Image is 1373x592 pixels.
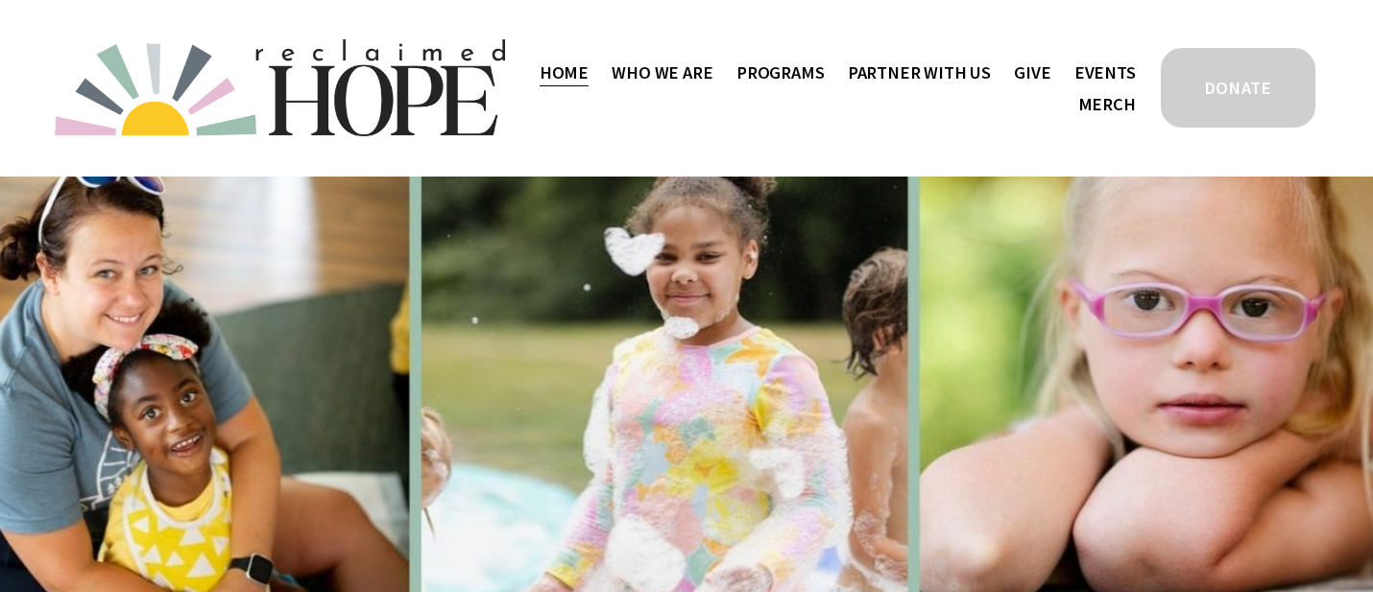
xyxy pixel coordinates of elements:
a: Events [1074,57,1136,88]
img: Reclaimed Hope Initiative [55,39,505,136]
span: Partner With Us [848,59,991,86]
span: Who We Are [612,59,712,86]
a: folder dropdown [848,57,991,88]
a: DONATE [1158,45,1318,130]
a: folder dropdown [736,57,825,88]
a: Merch [1078,88,1136,120]
span: Programs [736,59,825,86]
a: Give [1014,57,1050,88]
a: Home [540,57,589,88]
a: folder dropdown [612,57,712,88]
